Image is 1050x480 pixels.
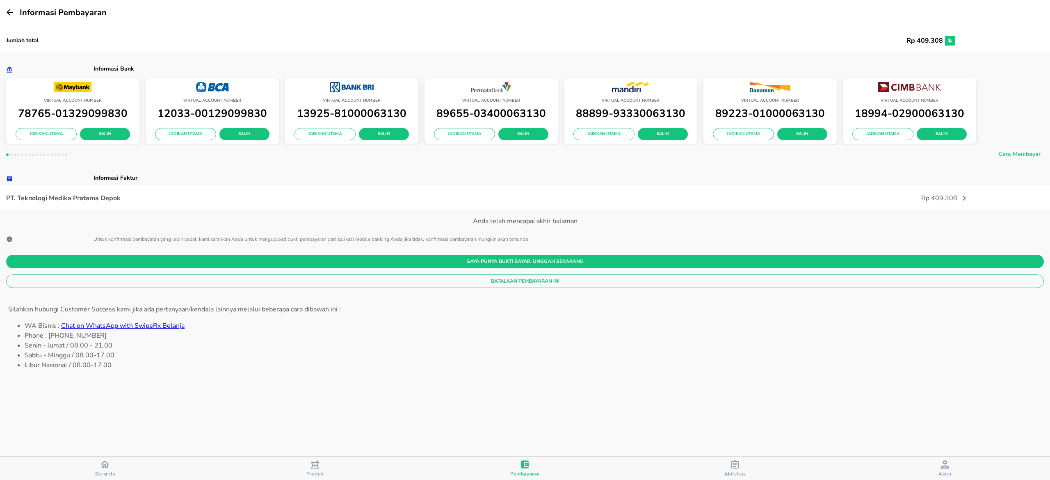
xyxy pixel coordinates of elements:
button: Cara Membayar [995,149,1044,162]
button: Jadikan Utama [852,128,913,140]
span: Beranda [95,471,115,477]
button: Jadikan Utama [713,128,774,140]
p: Virtual Account Number [568,97,693,105]
button: Aktivitas [630,457,840,480]
p: Rp 409.308 [612,193,957,203]
p: Virtual Account Number [289,97,414,105]
button: Batalkan Pembayaran Ini [6,274,1044,288]
li: Sabtu - Minggu / 08.00-17.00 [25,350,1042,360]
span: Pembayaran [510,471,540,477]
img: MANDIRI [612,82,649,92]
p: 18994-02900063130 [847,105,972,122]
p: Virtual Account Number [429,97,554,105]
span: Aktivitas [724,471,746,477]
img: BRI [330,82,373,92]
span: Salin [87,130,123,138]
p: 89223-01000063130 [708,105,833,122]
button: Pembayaran [420,457,630,480]
button: Saya Punya Bukti Bayar. Unggah Sekarang [6,255,1044,268]
button: Akun [840,457,1050,480]
button: Salin [777,128,827,140]
span: Akun [938,471,952,477]
p: Virtual Account Number [150,97,275,105]
li: Senin - Jumat / 08.00 - 21.00 [25,341,1042,350]
p: Anda telah mencapai akhir halaman [6,216,1044,226]
li: Libur Nasional / 08.00-17.00 [25,360,1042,370]
span: Jadikan Utama [580,130,628,138]
button: Jadikan Utama [294,128,356,140]
button: Produk [210,457,420,480]
span: Salin [923,130,960,138]
span: Salin [505,130,542,138]
p: Jumlah total [6,37,438,45]
span: Jadikan Utama [441,130,488,138]
button: Jadikan Utama [573,128,635,140]
span: Produk [306,471,324,477]
button: Salin [917,128,967,140]
span: Jadikan Utama [301,130,349,138]
span: Salin [784,130,821,138]
span: Jadikan Utama [162,130,210,138]
p: Rp 409.308 [438,36,943,46]
span: Jadikan Utama [859,130,907,138]
a: Chat on WhatsApp with SwipeRx Belanja [61,321,185,330]
p: 89655-03400063130 [429,105,554,122]
span: Batalkan Pembayaran Ini [13,277,1037,286]
p: 12033-00129099830 [150,105,275,122]
span: Untuk konfirmasi pembayaran yang lebih cepat, kami sarankan Anda untuk mengupload bukti pembayara... [94,236,528,242]
img: PERMATA [471,82,512,92]
p: 13925-81000063130 [289,105,414,122]
button: Salin [638,128,688,140]
span: Jadikan Utama [22,130,70,138]
button: Salin [219,128,269,140]
img: MAYBANK [54,82,91,92]
span: Salin [226,130,263,138]
img: DANAMON [749,82,791,92]
p: Virtual Account Number [708,97,833,105]
span: Informasi Pembayaran [20,7,107,18]
span: Cara Membayar [999,149,1041,160]
span: Salin [365,130,402,138]
img: BCA [196,82,229,92]
li: Phone : [PHONE_NUMBER] [25,331,1042,341]
button: Salin [80,128,130,140]
button: Jadikan Utama [434,128,495,140]
p: 78765-01329099830 [10,105,135,122]
button: Jadikan Utama [16,128,77,140]
button: Salin [498,128,548,140]
p: Virtual Account Number [847,97,972,105]
div: Silahkan hubungi Customer Success kami jika ada pertanyaan/kendala lainnya melalui beberapa cara ... [8,304,1042,314]
button: Salin [359,128,409,140]
p: Virtual Account Number [10,97,135,105]
span: Salin [644,130,681,138]
li: WA Bisnis : [25,321,1042,331]
button: Jadikan Utama [155,128,216,140]
span: Jadikan Utama [719,130,767,138]
img: CIMB [878,82,941,92]
p: PT. Teknologi Medika Pratama Depok [6,193,612,203]
span: Saya Punya Bukti Bayar. Unggah Sekarang [13,257,1037,266]
p: 88899-93330063130 [568,105,693,122]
